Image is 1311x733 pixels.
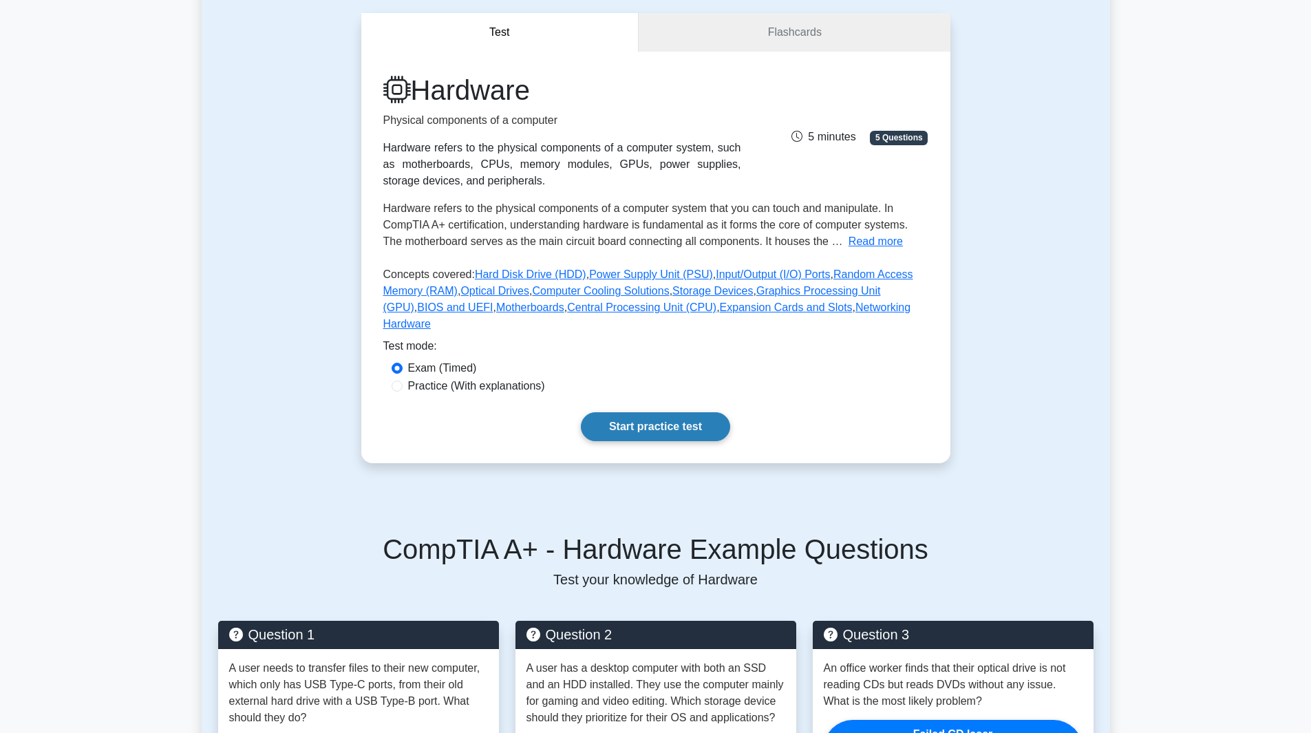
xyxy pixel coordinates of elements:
p: A user needs to transfer files to their new computer, which only has USB Type-C ports, from their... [229,660,488,726]
a: Flashcards [639,13,950,52]
a: Input/Output (I/O) Ports [716,268,830,280]
label: Practice (With explanations) [408,378,545,394]
a: Optical Drives [460,285,529,297]
button: Test [361,13,639,52]
p: Test your knowledge of Hardware [218,571,1094,588]
label: Exam (Timed) [408,360,477,376]
a: Hard Disk Drive (HDD) [475,268,586,280]
a: Graphics Processing Unit (GPU) [383,285,881,313]
div: Test mode: [383,338,928,360]
a: Storage Devices [672,285,753,297]
span: 5 Questions [870,131,928,145]
a: BIOS and UEFI [417,301,493,313]
p: Concepts covered: , , , , , , , , , , , , [383,266,928,338]
span: Hardware refers to the physical components of a computer system that you can touch and manipulate... [383,202,908,247]
a: Computer Cooling Solutions [532,285,669,297]
h5: Question 1 [229,626,488,643]
button: Read more [849,233,903,250]
div: Hardware refers to the physical components of a computer system, such as motherboards, CPUs, memo... [383,140,741,189]
h5: CompTIA A+ - Hardware Example Questions [218,533,1094,566]
p: An office worker finds that their optical drive is not reading CDs but reads DVDs without any iss... [824,660,1083,710]
a: Expansion Cards and Slots [720,301,853,313]
a: Motherboards [496,301,564,313]
a: Central Processing Unit (CPU) [567,301,716,313]
h1: Hardware [383,74,741,107]
p: A user has a desktop computer with both an SSD and an HDD installed. They use the computer mainly... [526,660,785,726]
a: Start practice test [581,412,730,441]
span: 5 minutes [791,131,855,142]
h5: Question 2 [526,626,785,643]
p: Physical components of a computer [383,112,741,129]
a: Power Supply Unit (PSU) [589,268,713,280]
h5: Question 3 [824,626,1083,643]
